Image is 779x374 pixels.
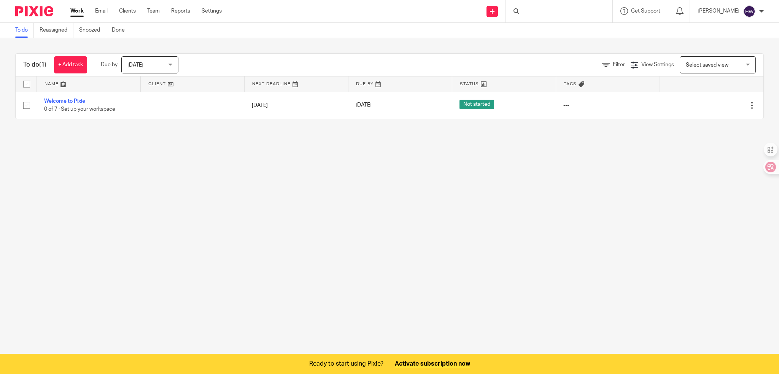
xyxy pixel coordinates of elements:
[95,7,108,15] a: Email
[70,7,84,15] a: Work
[356,103,372,108] span: [DATE]
[101,61,118,68] p: Due by
[171,7,190,15] a: Reports
[79,23,106,38] a: Snoozed
[23,61,46,69] h1: To do
[743,5,755,18] img: svg%3E
[15,6,53,16] img: Pixie
[698,7,739,15] p: [PERSON_NAME]
[564,82,577,86] span: Tags
[631,8,660,14] span: Get Support
[54,56,87,73] a: + Add task
[686,62,728,68] span: Select saved view
[613,62,625,67] span: Filter
[40,23,73,38] a: Reassigned
[147,7,160,15] a: Team
[119,7,136,15] a: Clients
[15,23,34,38] a: To do
[44,99,85,104] a: Welcome to Pixie
[127,62,143,68] span: [DATE]
[641,62,674,67] span: View Settings
[563,102,652,109] div: ---
[459,100,494,109] span: Not started
[44,107,115,112] span: 0 of 7 · Set up your workspace
[112,23,130,38] a: Done
[244,92,348,119] td: [DATE]
[202,7,222,15] a: Settings
[39,62,46,68] span: (1)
